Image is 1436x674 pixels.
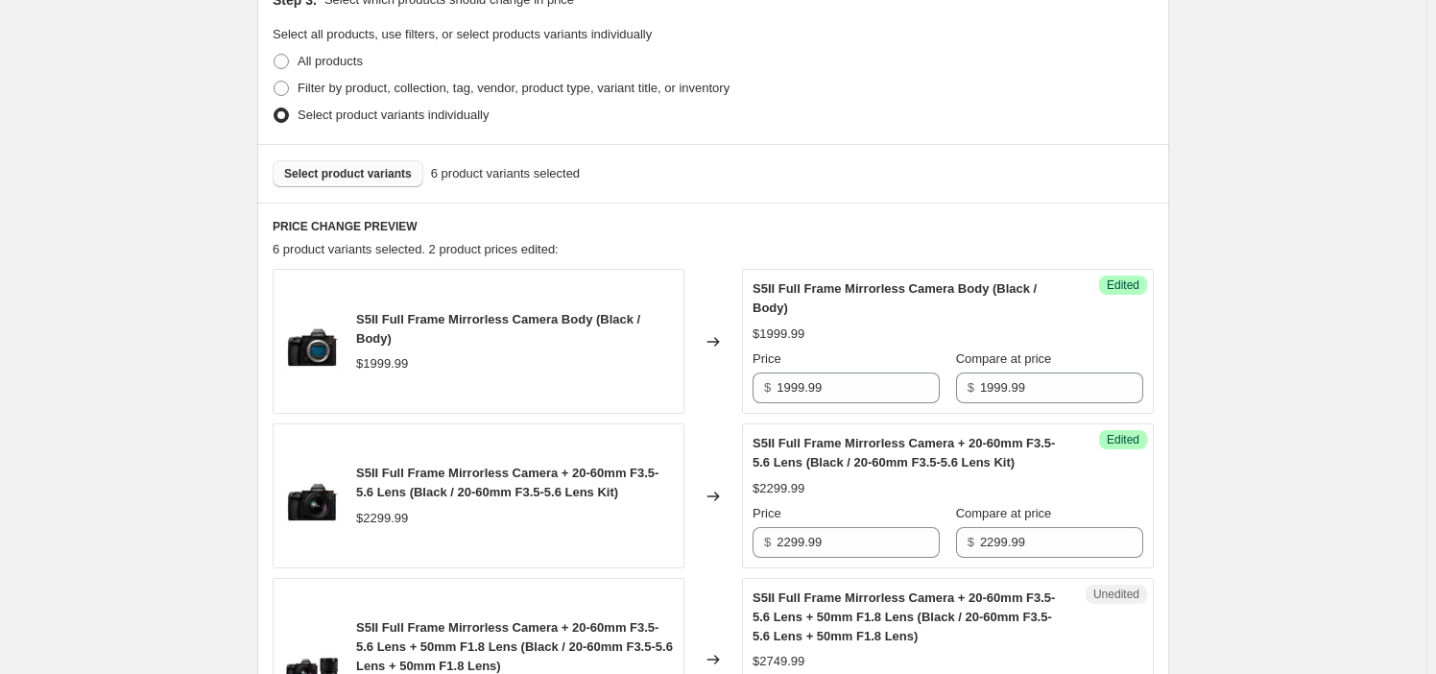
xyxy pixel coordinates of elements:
div: $1999.99 [753,325,804,344]
div: $2749.99 [753,652,804,671]
span: Compare at price [956,351,1052,366]
span: 6 product variants selected. 2 product prices edited: [273,242,559,256]
span: Select all products, use filters, or select products variants individually [273,27,652,41]
span: Edited [1107,432,1139,447]
span: $ [764,535,771,549]
span: Filter by product, collection, tag, vendor, product type, variant title, or inventory [298,81,730,95]
span: Select product variants [284,166,412,181]
img: hmnjoeh0ptr0f1wqivhm_80x.jpg [283,468,341,525]
span: 6 product variants selected [431,164,580,183]
img: aj9esjdogvh7f12vftre_80x.jpg [283,313,341,371]
span: $ [968,380,974,395]
span: S5II Full Frame Mirrorless Camera + 20-60mm F3.5-5.6 Lens + 50mm F1.8 Lens (Black / 20-60mm F3.5-... [753,590,1055,643]
span: S5II Full Frame Mirrorless Camera + 20-60mm F3.5-5.6 Lens + 50mm F1.8 Lens (Black / 20-60mm F3.5-... [356,620,673,673]
span: S5II Full Frame Mirrorless Camera + 20-60mm F3.5-5.6 Lens (Black / 20-60mm F3.5-5.6 Lens Kit) [753,436,1055,469]
div: $2299.99 [753,479,804,498]
span: S5II Full Frame Mirrorless Camera + 20-60mm F3.5-5.6 Lens (Black / 20-60mm F3.5-5.6 Lens Kit) [356,466,658,499]
button: Select product variants [273,160,423,187]
h6: PRICE CHANGE PREVIEW [273,219,1154,234]
div: $1999.99 [356,354,408,373]
span: All products [298,54,363,68]
div: $2299.99 [356,509,408,528]
span: Compare at price [956,506,1052,520]
span: Unedited [1093,587,1139,602]
span: S5II Full Frame Mirrorless Camera Body (Black / Body) [753,281,1037,315]
span: Price [753,506,781,520]
span: S5II Full Frame Mirrorless Camera Body (Black / Body) [356,312,640,346]
span: $ [968,535,974,549]
span: $ [764,380,771,395]
span: Price [753,351,781,366]
span: Edited [1107,277,1139,293]
span: Select product variants individually [298,108,489,122]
